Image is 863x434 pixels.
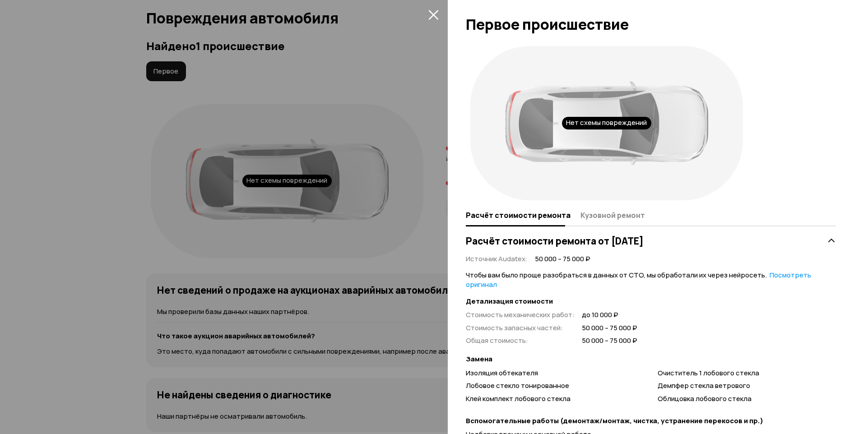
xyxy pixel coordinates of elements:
[466,381,569,390] span: Лобовое стекло тонированное
[466,270,811,289] span: Чтобы вам было проще разобраться в данных от СТО, мы обработали их через нейросеть.
[466,254,528,263] span: Источник Audatex :
[466,235,644,247] h3: Расчёт стоимости ремонта от [DATE]
[466,270,811,289] a: Посмотреть оригинал
[658,368,759,378] span: Очиститель 1 лобового стекла
[466,297,836,306] strong: Детализация стоимости
[658,394,752,403] span: Облицовка лобового стекла
[466,211,571,220] span: Расчёт стоимости ремонта
[466,323,563,332] span: Стоимость запасных частей :
[582,310,637,320] span: до 10 000 ₽
[466,310,575,319] span: Стоимость механических работ :
[466,394,571,403] span: Клей комплект лобового стекла
[466,336,528,345] span: Общая стоимость :
[535,254,590,264] span: 50 000 – 75 000 ₽
[582,336,637,346] span: 50 000 – 75 000 ₽
[582,323,637,333] span: 50 000 – 75 000 ₽
[580,211,645,220] span: Кузовной ремонт
[466,355,836,364] strong: Замена
[466,368,538,378] span: Изоляция обтекателя
[658,381,750,390] span: Демпфер стекла ветрового
[426,7,441,22] button: закрыть
[562,117,651,129] div: Нет схемы повреждений
[466,416,836,426] strong: Вспомогательные работы (демонтаж/монтаж, чистка, устранение перекосов и пр.)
